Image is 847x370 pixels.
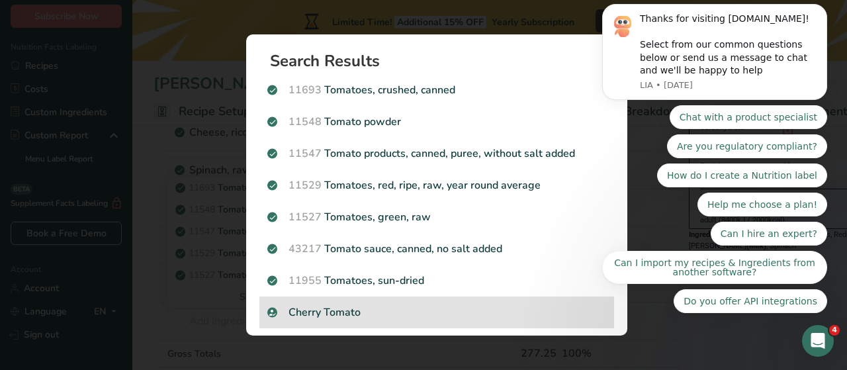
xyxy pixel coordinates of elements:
[267,209,606,225] p: Tomatoes, green, raw
[267,241,606,257] p: Tomato sauce, canned, no salt added
[267,82,606,98] p: Tomatoes, crushed, canned
[829,325,840,336] span: 4
[289,273,322,288] span: 11955
[289,242,322,256] span: 43217
[267,273,606,289] p: Tomatoes, sun-dried
[267,146,606,162] p: Tomato products, canned, puree, without salt added
[289,210,322,224] span: 11527
[267,114,606,130] p: Tomato powder
[267,304,606,320] p: Cherry Tomato
[267,177,606,193] p: Tomatoes, red, ripe, raw, year round average
[289,146,322,161] span: 11547
[270,53,614,69] h1: Search Results
[289,115,322,129] span: 11548
[289,178,322,193] span: 11529
[802,325,834,357] iframe: Intercom live chat
[289,83,322,97] span: 11693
